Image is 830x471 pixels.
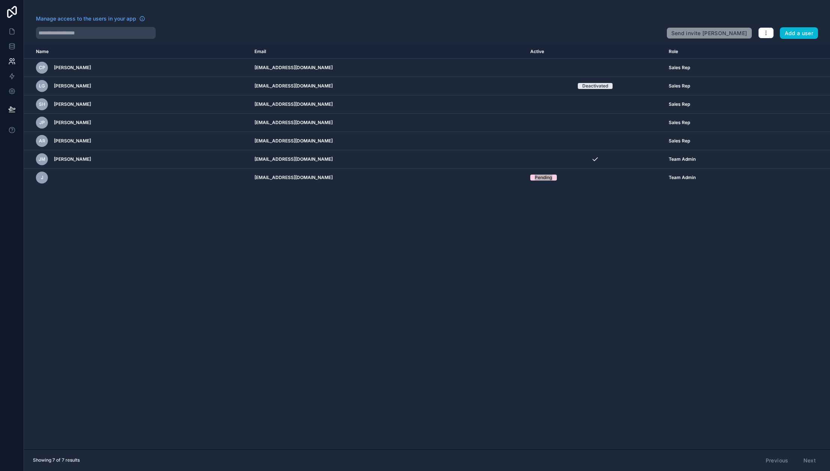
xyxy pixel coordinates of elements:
[39,65,45,71] span: CP
[669,83,690,89] span: Sales Rep
[669,175,696,181] span: Team Admin
[54,120,91,126] span: [PERSON_NAME]
[39,120,45,126] span: JP
[33,457,80,463] span: Showing 7 of 7 results
[54,101,91,107] span: [PERSON_NAME]
[526,45,664,59] th: Active
[54,156,91,162] span: [PERSON_NAME]
[41,175,43,181] span: j
[24,45,250,59] th: Name
[250,77,526,95] td: [EMAIL_ADDRESS][DOMAIN_NAME]
[669,138,690,144] span: Sales Rep
[250,45,526,59] th: Email
[39,138,45,144] span: AR
[669,101,690,107] span: Sales Rep
[39,156,45,162] span: JM
[54,83,91,89] span: [PERSON_NAME]
[669,156,696,162] span: Team Admin
[36,15,145,22] a: Manage access to the users in your app
[669,120,690,126] span: Sales Rep
[780,27,818,39] button: Add a user
[39,101,45,107] span: SH
[669,65,690,71] span: Sales Rep
[24,45,830,449] div: scrollable content
[250,150,526,169] td: [EMAIL_ADDRESS][DOMAIN_NAME]
[250,132,526,150] td: [EMAIL_ADDRESS][DOMAIN_NAME]
[250,114,526,132] td: [EMAIL_ADDRESS][DOMAIN_NAME]
[54,65,91,71] span: [PERSON_NAME]
[250,59,526,77] td: [EMAIL_ADDRESS][DOMAIN_NAME]
[582,83,608,89] div: Deactivated
[535,175,552,181] div: Pending
[250,95,526,114] td: [EMAIL_ADDRESS][DOMAIN_NAME]
[54,138,91,144] span: [PERSON_NAME]
[250,169,526,187] td: [EMAIL_ADDRESS][DOMAIN_NAME]
[39,83,45,89] span: LG
[664,45,778,59] th: Role
[36,15,136,22] span: Manage access to the users in your app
